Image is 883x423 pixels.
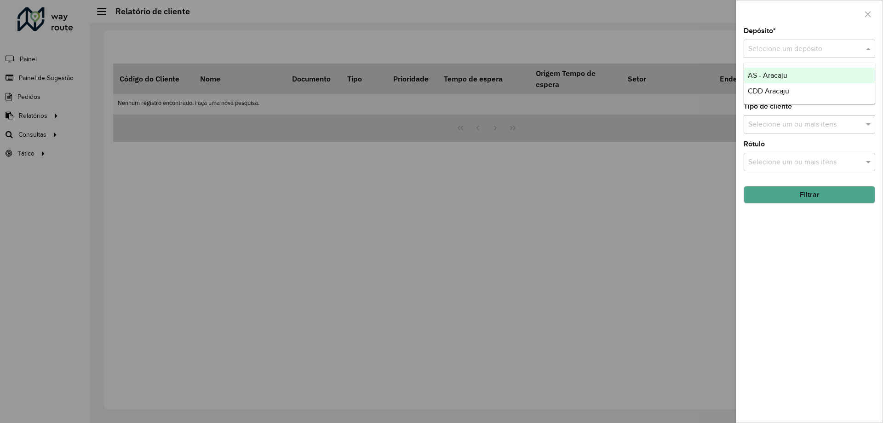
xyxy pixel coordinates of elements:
ng-dropdown-panel: Options list [744,63,875,104]
label: Rótulo [744,139,765,150]
label: Depósito [744,25,776,36]
span: CDD Aracaju [748,87,789,95]
label: Tipo de cliente [744,101,792,112]
button: Filtrar [744,186,875,203]
span: AS - Aracaju [748,71,787,79]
